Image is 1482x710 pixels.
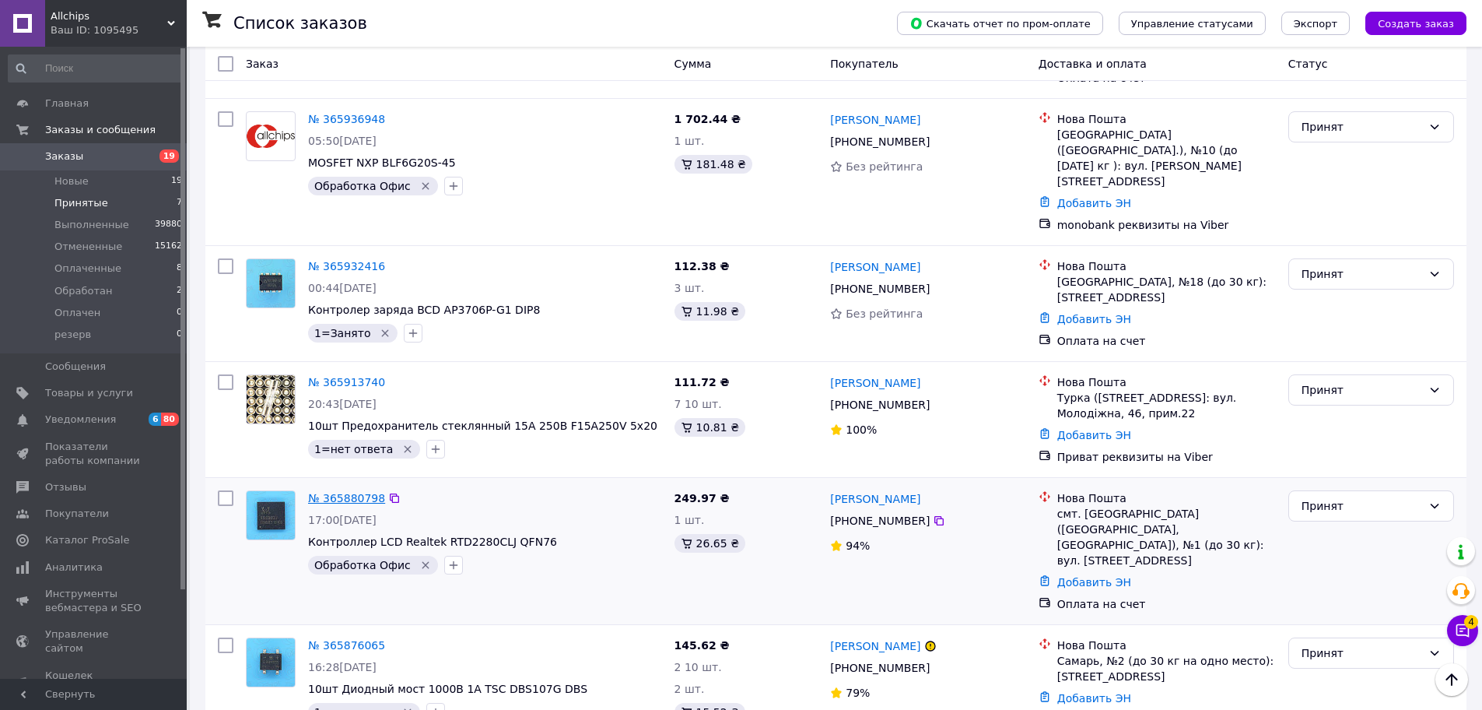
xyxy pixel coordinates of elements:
span: 19 [159,149,179,163]
span: 39880 [155,218,182,232]
span: 100% [846,424,877,436]
span: Без рейтинга [846,308,923,320]
a: [PERSON_NAME] [830,259,920,275]
div: Нова Пошта [1057,374,1276,390]
span: [PHONE_NUMBER] [830,135,930,148]
span: Обработка Офис [314,180,411,192]
a: 10шт Предохранитель стеклянный 15А 250В F15A250V 5x20 [308,420,657,432]
span: Инструменты вебмастера и SEO [45,587,144,615]
a: Создать заказ [1350,16,1466,29]
span: Уведомления [45,413,116,427]
span: Принятые [54,196,108,210]
span: 80 [161,413,179,426]
div: Приват реквизиты на Viber [1057,449,1276,465]
button: Управление статусами [1119,12,1266,35]
span: 1=Занято [314,327,371,339]
div: Принят [1302,497,1422,515]
div: [GEOGRAPHIC_DATA], №18 (до 30 кг): [STREET_ADDRESS] [1057,274,1276,305]
span: 00:44[DATE] [308,282,377,294]
span: Статус [1288,58,1328,70]
a: Фото товару [246,374,296,424]
svg: Удалить метку [419,559,432,571]
div: Нова Пошта [1057,490,1276,506]
svg: Удалить метку [419,180,432,192]
button: Наверх [1435,663,1468,696]
span: Скачать отчет по пром-оплате [909,16,1091,30]
span: резерв [54,328,91,342]
span: Без рейтинга [846,160,923,173]
span: [PHONE_NUMBER] [830,515,930,527]
div: Принят [1302,381,1422,399]
span: [PHONE_NUMBER] [830,283,930,295]
button: Чат с покупателем4 [1447,615,1478,646]
button: Скачать отчет по пром-оплате [897,12,1103,35]
input: Поиск [8,54,184,83]
svg: Удалить метку [379,327,391,339]
span: 0 [177,306,182,320]
span: Покупатели [45,507,109,521]
span: 19 [171,174,182,188]
span: Заказ [246,58,279,70]
a: 10шт Диодный мост 1000В 1А TSC DBS107G DBS [308,683,587,695]
span: 7 [177,196,182,210]
span: Покупатель [830,58,899,70]
a: № 365913740 [308,376,385,388]
div: Оплата на счет [1057,333,1276,349]
h1: Список заказов [233,14,367,33]
span: 05:50[DATE] [308,135,377,147]
div: Принят [1302,645,1422,662]
div: monobank реквизиты на Viber [1057,217,1276,233]
a: № 365932416 [308,260,385,272]
div: Оплата на счет [1057,596,1276,612]
a: № 365936948 [308,113,385,125]
span: 249.97 ₴ [674,492,730,504]
img: Фото товару [247,125,295,148]
div: Нова Пошта [1057,258,1276,274]
a: [PERSON_NAME] [830,112,920,128]
a: Фото товару [246,638,296,687]
div: смт. [GEOGRAPHIC_DATA] ([GEOGRAPHIC_DATA], [GEOGRAPHIC_DATA]), №1 (до 30 кг): вул. [STREET_ADDRESS] [1057,506,1276,568]
span: Отзывы [45,480,86,494]
div: Ваш ID: 1095495 [51,23,187,37]
span: Контроллер LCD Realtek RTD2280CLJ QFN76 [308,536,557,548]
span: Заказы и сообщения [45,123,156,137]
span: Выполненные [54,218,129,232]
span: Экспорт [1294,18,1337,30]
span: 145.62 ₴ [674,639,730,652]
div: 10.81 ₴ [674,418,745,437]
span: Оплаченные [54,262,121,276]
img: Фото товару [247,638,295,687]
span: Отмененные [54,240,122,254]
span: 1 шт. [674,514,705,526]
span: 4 [1464,610,1478,624]
div: Турка ([STREET_ADDRESS]: вул. Молодіжна, 46, прим.22 [1057,390,1276,421]
a: Фото товару [246,258,296,308]
span: 15162 [155,240,182,254]
span: 17:00[DATE] [308,514,377,526]
div: [GEOGRAPHIC_DATA] ([GEOGRAPHIC_DATA].), №10 (до [DATE] кг ): вул. [PERSON_NAME][STREET_ADDRESS] [1057,127,1276,189]
span: 1 шт. [674,135,705,147]
div: Самарь, №2 (до 30 кг на одно место): [STREET_ADDRESS] [1057,653,1276,684]
a: Контролер заряда BCD AP3706P-G1 DIP8 [308,304,540,316]
a: Добавить ЭН [1057,576,1131,589]
span: Доставка и оплата [1039,58,1147,70]
span: Заказы [45,149,83,163]
span: 2 [177,284,182,298]
a: Добавить ЭН [1057,313,1131,325]
div: Нова Пошта [1057,638,1276,653]
img: Фото товару [247,375,295,424]
span: Кошелек компании [45,669,144,697]
span: [PHONE_NUMBER] [830,662,930,674]
span: 0 [177,328,182,342]
a: Фото товару [246,111,296,161]
span: Создать заказ [1378,18,1454,30]
span: 94% [846,540,870,552]
span: 112.38 ₴ [674,260,730,272]
a: Фото товару [246,490,296,540]
a: MOSFET NXP BLF6G20S-45 [308,156,456,169]
span: Управление статусами [1131,18,1253,30]
span: 16:28[DATE] [308,661,377,673]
